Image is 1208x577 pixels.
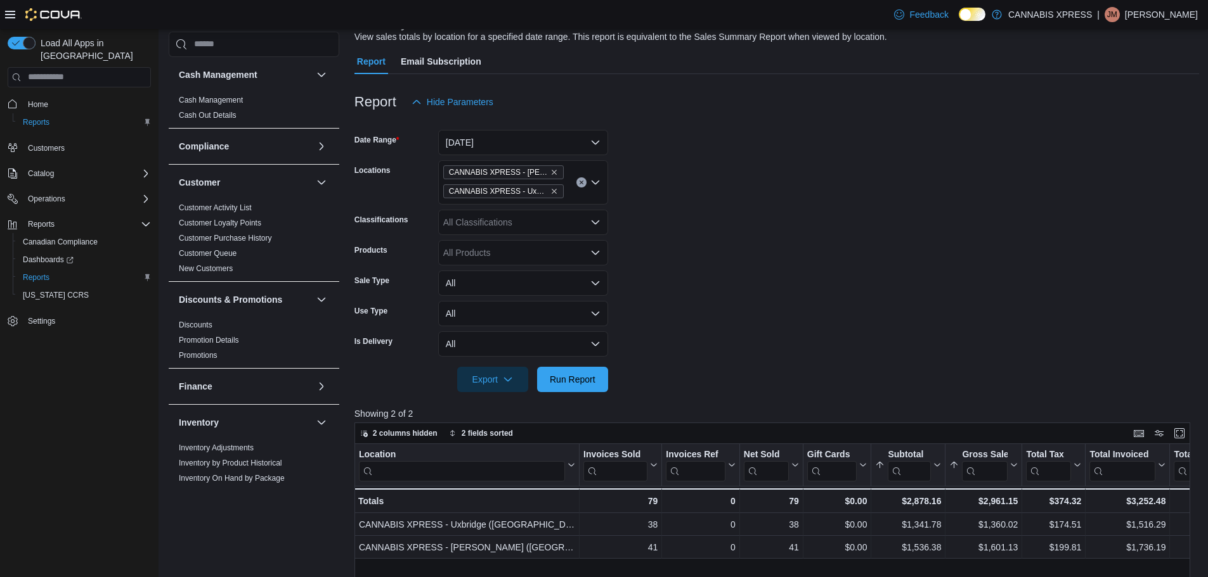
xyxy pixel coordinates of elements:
span: Customer Activity List [179,203,252,213]
span: Washington CCRS [18,288,151,303]
a: Inventory On Hand by Package [179,474,285,483]
div: Net Sold [744,448,789,460]
h3: Report [354,94,396,110]
p: | [1097,7,1100,22]
span: Dark Mode [959,21,959,22]
button: Clear input [576,177,587,187]
span: Inventory by Product Historical [179,458,282,468]
label: Products [354,245,387,255]
a: Reports [18,115,55,130]
div: 79 [744,493,799,509]
img: Cova [25,8,82,21]
button: Operations [23,191,70,206]
button: All [438,331,608,357]
div: $3,252.48 [1089,493,1166,509]
button: Invoices Sold [583,448,658,481]
label: Locations [354,165,391,175]
span: Reports [18,270,151,285]
div: $2,878.16 [875,493,941,509]
h3: Cash Management [179,68,257,81]
span: Settings [28,316,55,326]
div: Gift Card Sales [807,448,857,481]
a: Settings [23,314,60,329]
button: Customers [3,139,156,157]
a: Customer Queue [179,249,237,258]
button: Discounts & Promotions [314,292,329,307]
span: Inventory Adjustments [179,443,254,453]
div: 38 [583,517,658,532]
span: Customer Loyalty Points [179,218,261,228]
h3: Compliance [179,140,229,153]
button: Open list of options [590,217,601,227]
button: Subtotal [875,448,941,481]
span: Customer Queue [179,248,237,258]
button: Remove CANNABIS XPRESS - Pickering (Central Street) from selection in this group [550,168,558,176]
label: Is Delivery [354,336,393,346]
div: 0 [666,517,735,532]
span: Inventory On Hand by Package [179,473,285,483]
div: 41 [583,540,658,555]
span: Feedback [909,8,948,21]
div: $1,736.19 [1089,540,1166,555]
span: [US_STATE] CCRS [23,290,89,300]
button: Catalog [3,165,156,182]
span: Settings [23,313,151,329]
div: 0 [666,540,735,555]
div: $0.00 [807,517,867,532]
button: 2 columns hidden [355,426,443,441]
a: Customers [23,141,70,156]
span: Operations [23,191,151,206]
div: Totals [358,493,575,509]
a: [US_STATE] CCRS [18,288,94,303]
span: Email Subscription [401,49,481,74]
input: Dark Mode [959,8,985,21]
span: Canadian Compliance [23,237,98,247]
div: $1,360.02 [949,517,1018,532]
span: New Customers [179,263,233,274]
div: $0.00 [807,540,867,555]
a: Customer Purchase History [179,234,272,243]
button: Gross Sales [949,448,1018,481]
nav: Complex example [8,90,151,364]
span: Reports [28,219,55,229]
button: Cash Management [179,68,311,81]
a: Customer Loyalty Points [179,219,261,227]
div: 0 [666,493,735,509]
span: 2 fields sorted [462,428,513,438]
div: CANNABIS XPRESS - [PERSON_NAME] ([GEOGRAPHIC_DATA]) [359,540,575,555]
div: Total Invoiced [1089,448,1155,460]
button: Operations [3,190,156,208]
button: Discounts & Promotions [179,293,311,306]
span: Promotions [179,350,218,360]
button: Reports [13,113,156,131]
span: Home [28,99,48,110]
span: Canadian Compliance [18,234,151,250]
div: Location [359,448,565,481]
button: [DATE] [438,130,608,155]
div: Gross Sales [962,448,1008,481]
a: Dashboards [13,251,156,269]
h3: Customer [179,176,220,189]
button: Gift Cards [807,448,867,481]
button: Settings [3,312,156,330]
p: CANNABIS XPRESS [1008,7,1092,22]
label: Date Range [354,135,399,145]
span: Export [465,367,521,392]
p: [PERSON_NAME] [1125,7,1198,22]
button: Compliance [314,139,329,154]
button: Keyboard shortcuts [1131,426,1146,441]
button: Canadian Compliance [13,233,156,251]
span: Customers [28,143,65,153]
button: Open list of options [590,177,601,187]
div: $1,601.13 [949,540,1018,555]
a: Inventory Adjustments [179,443,254,452]
a: New Customers [179,264,233,273]
a: Dashboards [18,252,79,267]
button: Customer [179,176,311,189]
div: Customer [169,200,339,281]
span: Run Report [550,373,595,386]
div: Discounts & Promotions [169,317,339,368]
span: 2 columns hidden [373,428,438,438]
button: Customer [314,175,329,190]
div: $1,536.38 [875,540,941,555]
